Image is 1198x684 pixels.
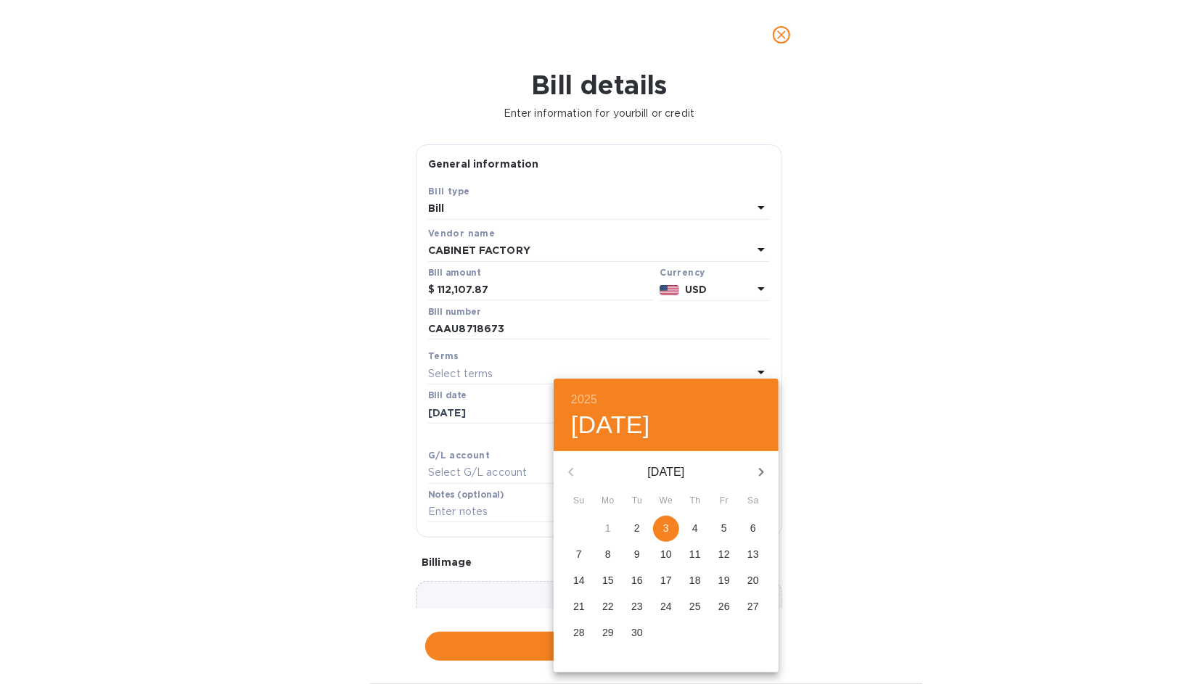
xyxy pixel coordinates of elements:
p: 23 [631,599,643,614]
p: 28 [573,625,585,640]
button: 12 [711,542,737,568]
button: 11 [682,542,708,568]
span: Th [682,494,708,508]
span: Sa [740,494,766,508]
p: 16 [631,573,643,588]
p: 26 [718,599,730,614]
p: 14 [573,573,585,588]
p: 12 [718,547,730,561]
button: 14 [566,568,592,594]
span: Tu [624,494,650,508]
button: 20 [740,568,766,594]
span: Fr [711,494,737,508]
p: 11 [689,547,701,561]
button: 5 [711,516,737,542]
p: 3 [663,521,669,535]
button: 8 [595,542,621,568]
p: 24 [660,599,672,614]
button: 6 [740,516,766,542]
button: 30 [624,620,650,646]
p: 25 [689,599,701,614]
button: 28 [566,620,592,646]
p: 4 [692,521,698,535]
p: 17 [660,573,672,588]
button: 26 [711,594,737,620]
button: 4 [682,516,708,542]
p: 20 [747,573,759,588]
span: We [653,494,679,508]
button: 27 [740,594,766,620]
button: 17 [653,568,679,594]
button: 18 [682,568,708,594]
button: 16 [624,568,650,594]
p: 15 [602,573,614,588]
p: [DATE] [588,463,744,481]
p: 7 [576,547,582,561]
p: 5 [721,521,727,535]
p: 2 [634,521,640,535]
button: 9 [624,542,650,568]
p: 19 [718,573,730,588]
button: 13 [740,542,766,568]
button: 22 [595,594,621,620]
button: 23 [624,594,650,620]
button: 10 [653,542,679,568]
button: 21 [566,594,592,620]
p: 9 [634,547,640,561]
p: 6 [750,521,756,535]
button: 3 [653,516,679,542]
p: 18 [689,573,701,588]
p: 13 [747,547,759,561]
button: 7 [566,542,592,568]
p: 29 [602,625,614,640]
span: Su [566,494,592,508]
p: 8 [605,547,611,561]
button: 2 [624,516,650,542]
p: 21 [573,599,585,614]
button: 2025 [571,390,597,410]
button: [DATE] [571,410,650,440]
button: 25 [682,594,708,620]
p: 22 [602,599,614,614]
p: 10 [660,547,672,561]
p: 27 [747,599,759,614]
button: 15 [595,568,621,594]
span: Mo [595,494,621,508]
button: 19 [711,568,737,594]
button: 24 [653,594,679,620]
p: 30 [631,625,643,640]
button: 29 [595,620,621,646]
